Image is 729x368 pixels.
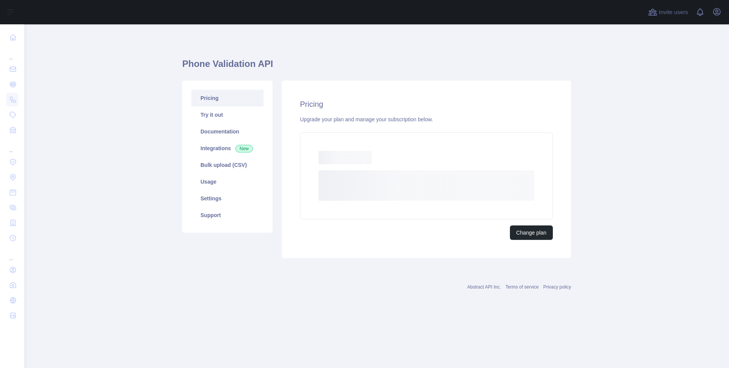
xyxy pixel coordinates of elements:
a: Terms of service [505,284,538,290]
div: Upgrade your plan and manage your subscription below. [300,116,553,123]
a: Usage [191,173,264,190]
a: Try it out [191,106,264,123]
a: Bulk upload (CSV) [191,157,264,173]
div: ... [6,46,18,61]
a: Documentation [191,123,264,140]
a: Support [191,207,264,224]
span: New [235,145,253,152]
a: Abstract API Inc. [467,284,501,290]
h1: Phone Validation API [182,58,571,76]
button: Invite users [647,6,690,18]
button: Change plan [510,225,553,240]
div: ... [6,246,18,262]
a: Integrations New [191,140,264,157]
a: Privacy policy [543,284,571,290]
a: Pricing [191,90,264,106]
h2: Pricing [300,99,553,109]
div: ... [6,138,18,154]
span: Invite users [659,8,688,17]
a: Settings [191,190,264,207]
